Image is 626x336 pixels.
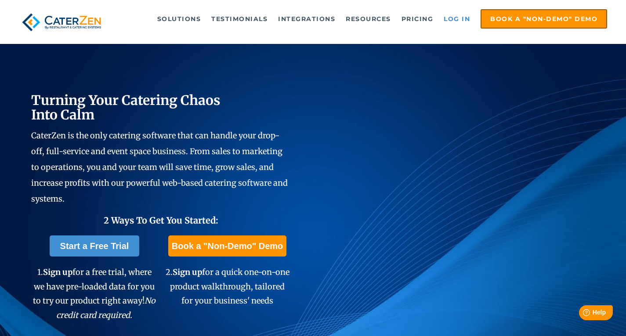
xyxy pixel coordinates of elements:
[481,9,607,29] a: Book a "Non-Demo" Demo
[548,302,616,326] iframe: Help widget launcher
[207,10,272,28] a: Testimonials
[397,10,438,28] a: Pricing
[274,10,340,28] a: Integrations
[153,10,206,28] a: Solutions
[341,10,395,28] a: Resources
[19,9,105,35] img: caterzen
[168,235,286,257] a: Book a "Non-Demo" Demo
[56,296,156,320] em: No credit card required.
[31,130,288,204] span: CaterZen is the only catering software that can handle your drop-off, full-service and event spac...
[43,267,72,277] span: Sign up
[50,235,140,257] a: Start a Free Trial
[119,9,608,29] div: Navigation Menu
[33,267,156,320] span: 1. for a free trial, where we have pre-loaded data for you to try our product right away!
[104,215,218,226] span: 2 Ways To Get You Started:
[173,267,202,277] span: Sign up
[31,92,221,123] span: Turning Your Catering Chaos Into Calm
[166,267,289,306] span: 2. for a quick one-on-one product walkthrough, tailored for your business' needs
[439,10,474,28] a: Log in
